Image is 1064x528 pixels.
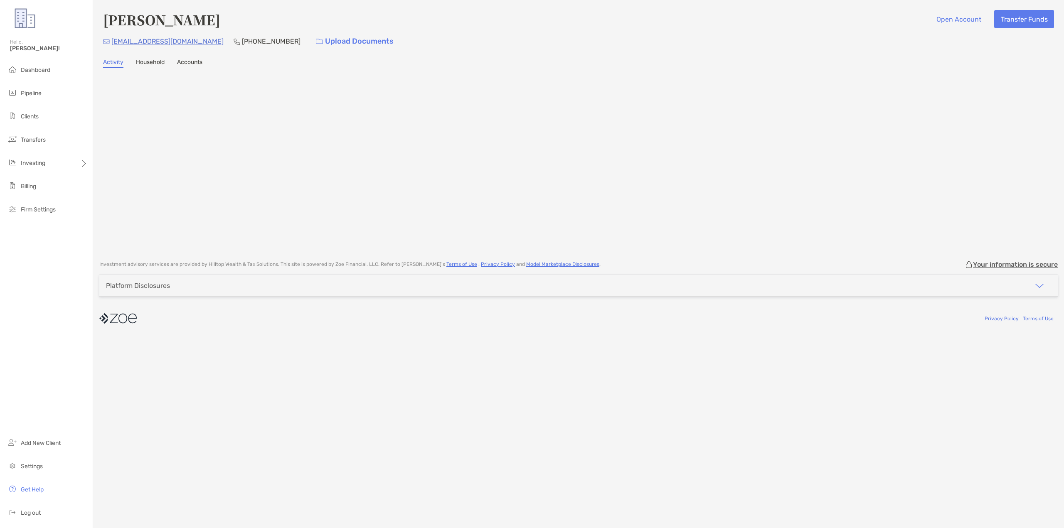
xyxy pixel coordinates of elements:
img: dashboard icon [7,64,17,74]
img: icon arrow [1034,281,1044,291]
p: Your information is secure [973,260,1058,268]
a: Model Marketplace Disclosures [526,261,599,267]
h4: [PERSON_NAME] [103,10,220,29]
p: [PHONE_NUMBER] [242,36,300,47]
a: Terms of Use [446,261,477,267]
p: [EMAIL_ADDRESS][DOMAIN_NAME] [111,36,224,47]
img: Phone Icon [234,38,240,45]
img: get-help icon [7,484,17,494]
a: Activity [103,59,123,68]
img: add_new_client icon [7,437,17,447]
span: Dashboard [21,66,50,74]
span: Pipeline [21,90,42,97]
img: settings icon [7,461,17,471]
img: company logo [99,309,137,328]
p: Investment advisory services are provided by Hilltop Wealth & Tax Solutions . This site is powere... [99,261,601,268]
img: firm-settings icon [7,204,17,214]
span: Log out [21,509,41,516]
span: [PERSON_NAME]! [10,45,88,52]
a: Privacy Policy [481,261,515,267]
a: Privacy Policy [985,316,1019,322]
span: Investing [21,160,45,167]
span: Get Help [21,486,44,493]
span: Firm Settings [21,206,56,213]
button: Open Account [930,10,988,28]
img: pipeline icon [7,88,17,98]
a: Terms of Use [1023,316,1054,322]
img: transfers icon [7,134,17,144]
img: button icon [316,39,323,44]
img: billing icon [7,181,17,191]
button: Transfer Funds [994,10,1054,28]
div: Platform Disclosures [106,282,170,290]
a: Upload Documents [310,32,399,50]
span: Add New Client [21,440,61,447]
img: investing icon [7,157,17,167]
a: Accounts [177,59,202,68]
span: Clients [21,113,39,120]
a: Household [136,59,165,68]
img: Email Icon [103,39,110,44]
span: Billing [21,183,36,190]
span: Settings [21,463,43,470]
img: clients icon [7,111,17,121]
img: Zoe Logo [10,3,40,33]
span: Transfers [21,136,46,143]
img: logout icon [7,507,17,517]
